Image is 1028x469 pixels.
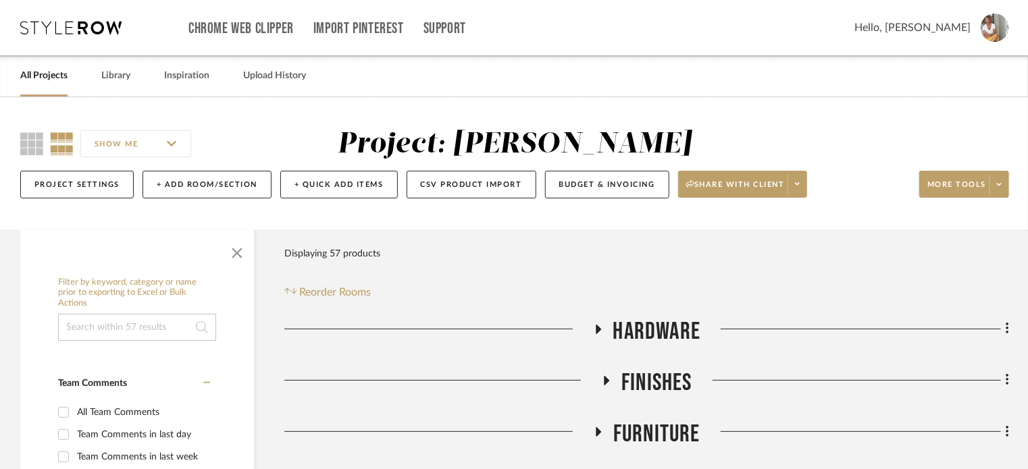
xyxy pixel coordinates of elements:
[613,420,700,449] span: Furniture
[280,171,398,198] button: + Quick Add Items
[20,171,134,198] button: Project Settings
[224,237,251,264] button: Close
[101,67,130,85] a: Library
[621,368,692,397] span: Finishes
[423,23,466,34] a: Support
[243,67,306,85] a: Upload History
[58,379,127,388] span: Team Comments
[613,317,701,346] span: Hardware
[58,314,216,341] input: Search within 57 results
[686,180,785,200] span: Share with client
[407,171,536,198] button: CSV Product Import
[188,23,294,34] a: Chrome Web Clipper
[284,240,380,267] div: Displaying 57 products
[143,171,272,198] button: + Add Room/Section
[545,171,669,198] button: Budget & Invoicing
[919,171,1009,198] button: More tools
[300,284,371,300] span: Reorder Rooms
[284,284,371,300] button: Reorder Rooms
[338,130,692,159] div: Project: [PERSON_NAME]
[678,171,808,198] button: Share with client
[20,67,68,85] a: All Projects
[164,67,209,85] a: Inspiration
[77,446,207,468] div: Team Comments in last week
[981,13,1009,42] img: avatar
[854,20,971,36] span: Hello, [PERSON_NAME]
[77,402,207,423] div: All Team Comments
[927,180,986,200] span: More tools
[77,424,207,445] div: Team Comments in last day
[313,23,404,34] a: Import Pinterest
[58,277,216,309] h6: Filter by keyword, category or name prior to exporting to Excel or Bulk Actions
